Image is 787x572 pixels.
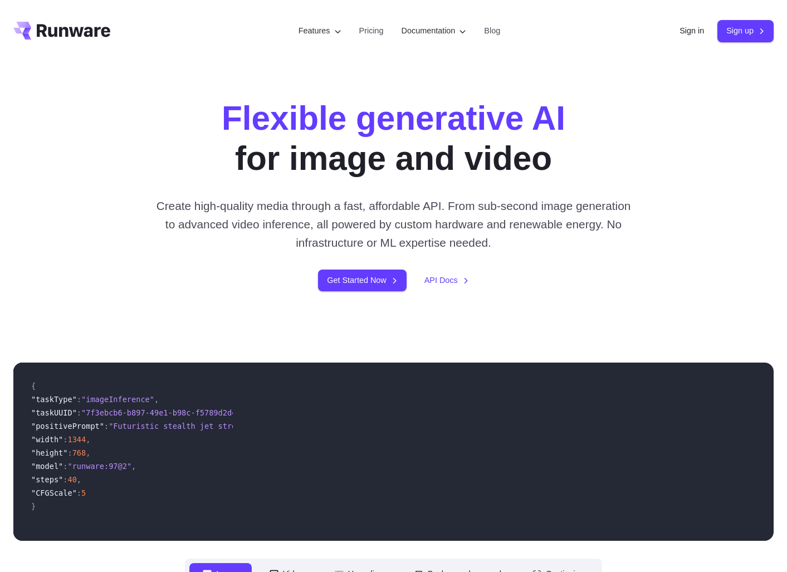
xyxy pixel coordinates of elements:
span: "imageInference" [81,395,154,404]
span: "taskType" [31,395,77,404]
span: : [77,395,81,404]
span: , [86,435,90,444]
span: } [31,502,36,511]
span: , [131,462,136,471]
span: : [63,462,67,471]
span: 40 [67,475,76,484]
a: Blog [484,25,500,37]
span: , [77,475,81,484]
h1: for image and video [222,98,565,179]
label: Documentation [402,25,467,37]
a: Sign in [680,25,704,37]
span: 5 [81,488,86,497]
span: : [104,422,109,431]
span: "taskUUID" [31,408,77,417]
a: Sign up [717,20,774,42]
a: API Docs [424,274,469,287]
span: , [86,448,90,457]
p: Create high-quality media through a fast, affordable API. From sub-second image generation to adv... [150,197,637,252]
span: "positivePrompt" [31,422,104,431]
span: 768 [72,448,86,457]
a: Go to / [13,22,110,40]
strong: Flexible generative AI [222,99,565,137]
span: : [63,435,67,444]
label: Features [299,25,341,37]
span: "width" [31,435,63,444]
span: : [77,408,81,417]
span: , [154,395,159,404]
a: Get Started Now [318,270,406,291]
span: "height" [31,448,67,457]
span: "7f3ebcb6-b897-49e1-b98c-f5789d2d40d7" [81,408,255,417]
a: Pricing [359,25,384,37]
span: : [63,475,67,484]
span: "steps" [31,475,63,484]
span: "Futuristic stealth jet streaking through a neon-lit cityscape with glowing purple exhaust" [109,422,524,431]
span: "CFGScale" [31,488,77,497]
span: 1344 [67,435,86,444]
span: "runware:97@2" [67,462,131,471]
span: { [31,382,36,390]
span: : [77,488,81,497]
span: : [67,448,72,457]
span: "model" [31,462,63,471]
